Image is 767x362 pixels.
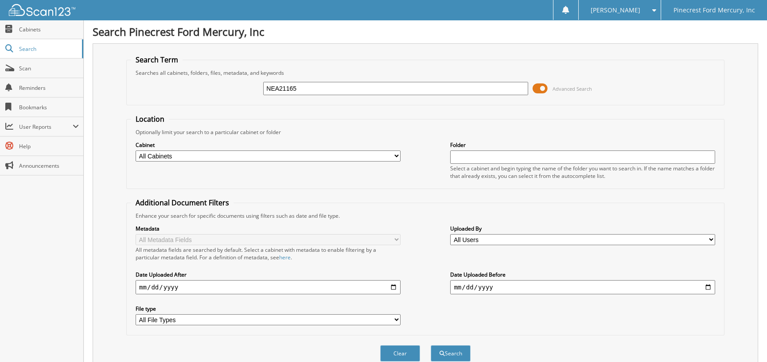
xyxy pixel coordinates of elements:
a: here [279,254,291,261]
div: All metadata fields are searched by default. Select a cabinet with metadata to enable filtering b... [136,246,401,261]
label: Uploaded By [450,225,715,232]
span: Search [19,45,78,53]
legend: Search Term [131,55,183,65]
button: Clear [380,345,420,362]
img: scan123-logo-white.svg [9,4,75,16]
span: Cabinets [19,26,79,33]
legend: Additional Document Filters [131,198,234,208]
span: User Reports [19,123,73,131]
div: Select a cabinet and begin typing the name of the folder you want to search in. If the name match... [450,165,715,180]
label: Metadata [136,225,401,232]
h1: Search Pinecrest Ford Mercury, Inc [93,24,758,39]
label: File type [136,305,401,312]
input: end [450,280,715,294]
span: Announcements [19,162,79,169]
label: Date Uploaded After [136,271,401,278]
span: Help [19,142,79,150]
button: Search [431,345,471,362]
span: [PERSON_NAME] [591,8,640,13]
input: start [136,280,401,294]
div: Enhance your search for specific documents using filters such as date and file type. [131,212,720,220]
span: Scan [19,65,79,72]
div: Optionally limit your search to a particular cabinet or folder [131,128,720,136]
span: Bookmarks [19,104,79,111]
span: Pinecrest Ford Mercury, Inc [674,8,755,13]
label: Cabinet [136,141,401,149]
label: Date Uploaded Before [450,271,715,278]
div: Searches all cabinets, folders, files, metadata, and keywords [131,69,720,77]
span: Reminders [19,84,79,92]
label: Folder [450,141,715,149]
span: Advanced Search [553,85,592,92]
legend: Location [131,114,169,124]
